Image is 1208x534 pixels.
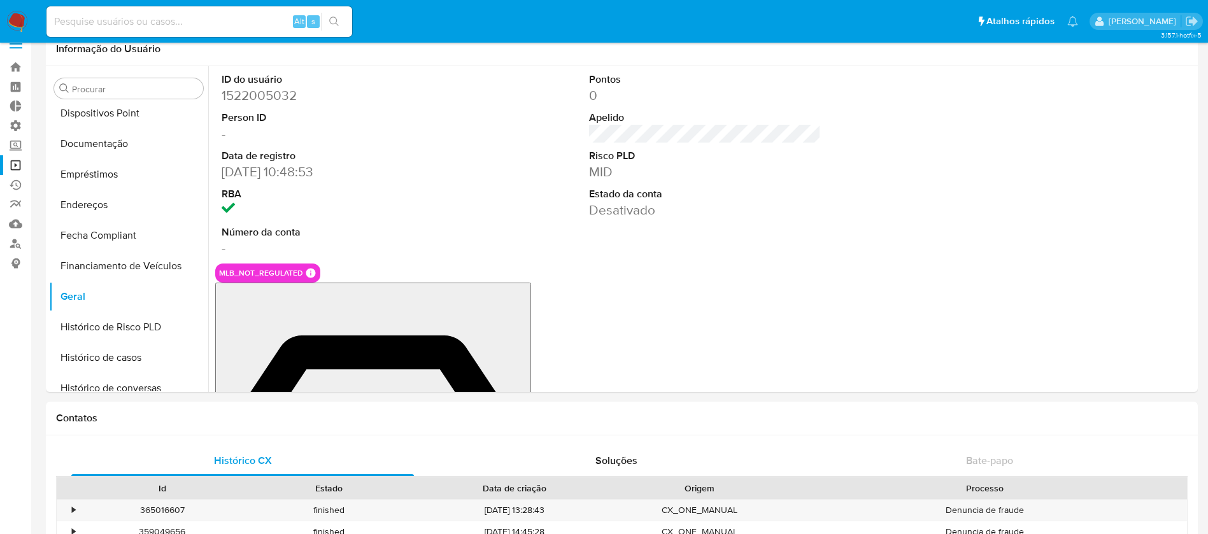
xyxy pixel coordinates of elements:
dt: Person ID [222,111,454,125]
dd: - [222,125,454,143]
dd: [DATE] 10:48:53 [222,163,454,181]
div: 365016607 [79,500,246,521]
div: Data de criação [422,482,608,495]
p: adriano.brito@mercadolivre.com [1109,15,1181,27]
dd: Desativado [589,201,821,219]
span: Bate-papo [966,453,1013,468]
dd: MID [589,163,821,181]
div: finished [246,500,413,521]
button: Histórico de casos [49,342,208,373]
button: search-icon [321,13,347,31]
dd: 0 [589,87,821,104]
h1: Informação do Usuário [56,43,160,55]
div: Estado [255,482,404,495]
div: Processo [792,482,1178,495]
button: mlb_not_regulated [219,271,303,276]
div: CX_ONE_MANUAL [616,500,783,521]
dt: Número da conta [222,225,454,239]
button: Procurar [59,83,69,94]
dt: ID do usuário [222,73,454,87]
a: Notificações [1067,16,1078,27]
button: Dispositivos Point [49,98,208,129]
span: Atalhos rápidos [986,15,1055,28]
dt: Data de registro [222,149,454,163]
div: Id [88,482,237,495]
button: Financiamento de Veículos [49,251,208,281]
button: Histórico de conversas [49,373,208,404]
dd: - [222,239,454,257]
span: s [311,15,315,27]
div: Denuncia de fraude [783,500,1187,521]
span: 3.157.1-hotfix-5 [1161,30,1202,40]
dd: 1522005032 [222,87,454,104]
dt: Pontos [589,73,821,87]
dt: Apelido [589,111,821,125]
dt: Risco PLD [589,149,821,163]
a: Sair [1185,15,1198,28]
button: Histórico de Risco PLD [49,312,208,342]
button: Documentação [49,129,208,159]
span: Alt [294,15,304,27]
div: [DATE] 13:28:43 [413,500,616,521]
input: Procurar [72,83,198,95]
span: Soluções [595,453,637,468]
input: Pesquise usuários ou casos... [46,13,352,30]
dt: Estado da conta [589,187,821,201]
button: Fecha Compliant [49,220,208,251]
div: Origem [625,482,774,495]
button: Geral [49,281,208,312]
div: • [72,504,75,516]
h1: Contatos [56,412,1188,425]
button: Empréstimos [49,159,208,190]
span: Histórico CX [214,453,272,468]
dt: RBA [222,187,454,201]
button: Endereços [49,190,208,220]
